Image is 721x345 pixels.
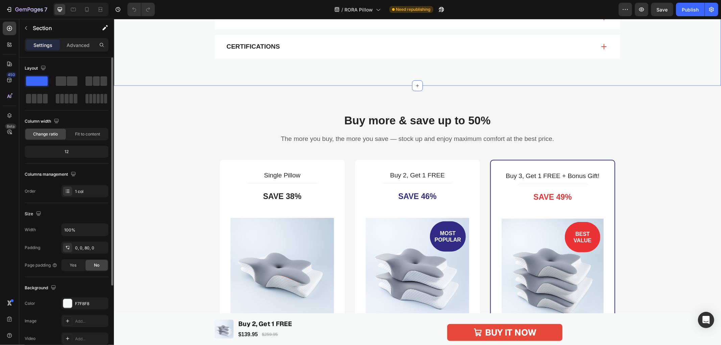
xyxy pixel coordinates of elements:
[124,300,266,310] h1: Buy 2, Get 1 FREE
[67,42,90,49] p: Advanced
[321,211,347,224] p: MOST POPULAR
[333,305,449,322] button: BUY IT NOW
[6,72,16,77] div: 450
[414,168,463,189] pre: Save 49%
[460,212,478,225] p: BEST VALUE
[279,167,328,188] pre: Save 46%
[3,3,50,16] button: 7
[252,152,355,162] h3: Buy 2, Get 1 FREE
[25,117,61,126] div: Column width
[127,3,155,16] div: Undo/Redo
[117,152,220,162] h3: Single Pillow
[345,6,373,13] span: RORA Pillow
[657,7,668,13] span: Save
[342,6,343,13] span: /
[388,152,490,162] h3: Buy 3, Get 1 FREE + Bonus Gift!
[75,318,107,324] div: Add...
[75,245,107,251] div: 0, 0, 80, 0
[113,24,166,32] p: Certifications
[75,336,107,342] div: Add...
[25,284,57,293] div: Background
[25,170,77,179] div: Columns management
[124,312,145,320] div: $139.95
[147,312,165,319] div: $259.95
[25,318,37,324] div: Image
[25,262,57,268] div: Page padding
[25,227,36,233] div: Width
[144,167,193,188] pre: Save 38%
[75,301,107,307] div: F7F8F8
[682,6,699,13] div: Publish
[396,6,431,13] span: Need republishing
[651,3,673,16] button: Save
[25,64,47,73] div: Layout
[33,131,58,137] span: Change ratio
[25,336,35,342] div: Video
[698,312,714,328] div: Open Intercom Messenger
[26,147,107,156] div: 12
[70,262,76,268] span: Yes
[371,306,423,322] div: BUY IT NOW
[25,210,43,219] div: Size
[75,131,100,137] span: Fit to content
[106,94,501,110] h2: Buy more & save up to 50%
[44,5,47,14] p: 7
[75,189,107,195] div: 1 col
[33,24,88,32] p: Section
[106,116,501,124] p: The more you buy, the more you save — stock up and enjoy maximum comfort at the best price.
[5,124,16,129] div: Beta
[33,42,52,49] p: Settings
[25,245,40,251] div: Padding
[94,262,99,268] span: No
[62,224,108,236] input: Auto
[114,19,721,345] iframe: Design area
[25,300,35,306] div: Color
[25,188,36,194] div: Order
[676,3,704,16] button: Publish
